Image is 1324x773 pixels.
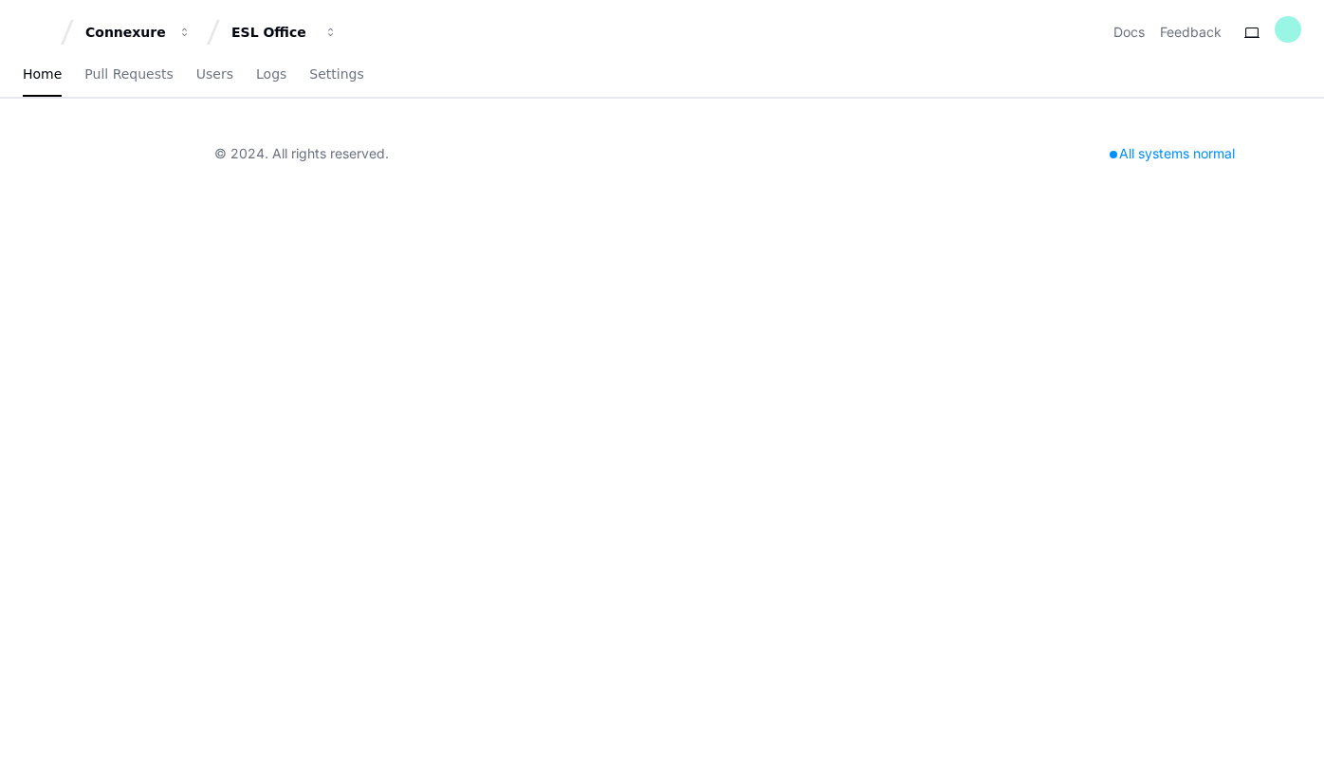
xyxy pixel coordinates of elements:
[23,53,62,97] a: Home
[196,53,233,97] a: Users
[1113,23,1145,42] a: Docs
[309,68,363,80] span: Settings
[309,53,363,97] a: Settings
[84,68,173,80] span: Pull Requests
[214,144,389,163] div: © 2024. All rights reserved.
[224,15,345,49] button: ESL Office
[256,68,286,80] span: Logs
[1098,140,1246,167] div: All systems normal
[23,68,62,80] span: Home
[84,53,173,97] a: Pull Requests
[78,15,199,49] button: Connexure
[256,53,286,97] a: Logs
[196,68,233,80] span: Users
[1160,23,1222,42] button: Feedback
[231,23,313,42] div: ESL Office
[85,23,167,42] div: Connexure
